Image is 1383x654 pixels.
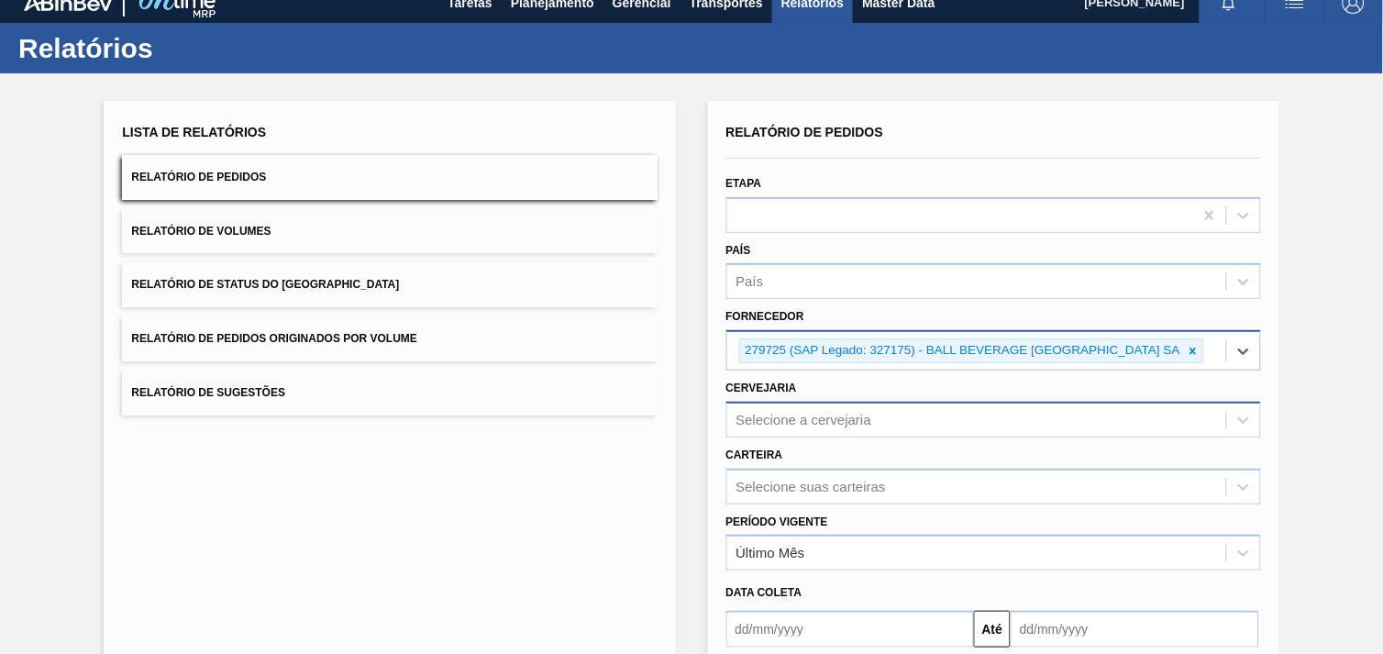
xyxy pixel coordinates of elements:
[726,382,797,394] label: Cervejaria
[122,125,266,139] span: Lista de Relatórios
[726,310,804,323] label: Fornecedor
[726,611,975,648] input: dd/mm/yyyy
[736,274,764,290] div: País
[18,38,344,59] h1: Relatórios
[122,209,657,254] button: Relatório de Volumes
[726,177,762,190] label: Etapa
[726,125,884,139] span: Relatório de Pedidos
[122,262,657,307] button: Relatório de Status do [GEOGRAPHIC_DATA]
[131,171,266,183] span: Relatório de Pedidos
[736,546,805,561] div: Último Mês
[131,225,271,238] span: Relatório de Volumes
[736,412,872,427] div: Selecione a cervejaria
[726,244,751,257] label: País
[122,316,657,361] button: Relatório de Pedidos Originados por Volume
[974,611,1011,648] button: Até
[131,386,285,399] span: Relatório de Sugestões
[131,278,399,291] span: Relatório de Status do [GEOGRAPHIC_DATA]
[122,155,657,200] button: Relatório de Pedidos
[726,515,828,528] label: Período Vigente
[736,479,886,494] div: Selecione suas carteiras
[1011,611,1259,648] input: dd/mm/yyyy
[726,586,802,599] span: Data coleta
[122,371,657,416] button: Relatório de Sugestões
[740,339,1184,362] div: 279725 (SAP Legado: 327175) - BALL BEVERAGE [GEOGRAPHIC_DATA] SA
[726,449,783,461] label: Carteira
[131,332,417,345] span: Relatório de Pedidos Originados por Volume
